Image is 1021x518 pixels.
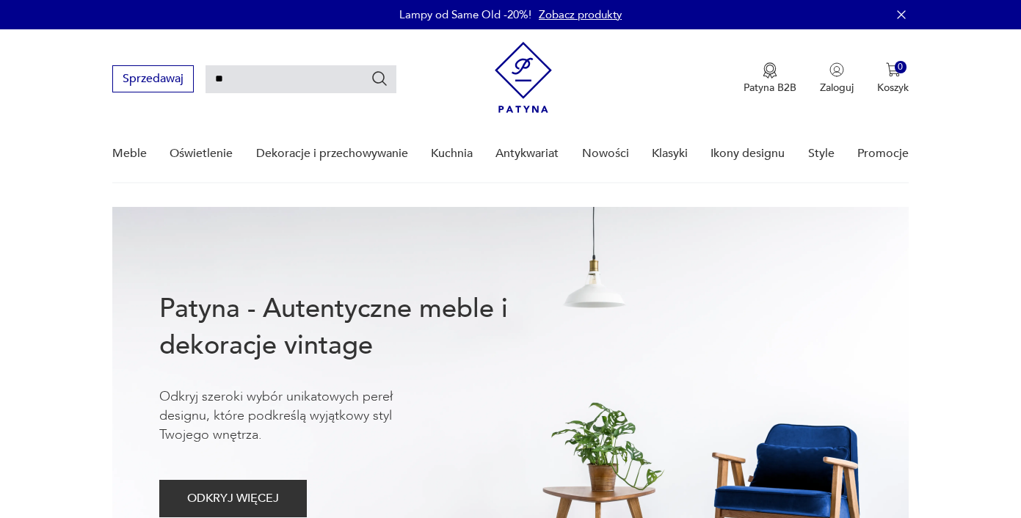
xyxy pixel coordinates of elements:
[877,81,909,95] p: Koszyk
[857,125,909,182] a: Promocje
[829,62,844,77] img: Ikonka użytkownika
[256,125,408,182] a: Dekoracje i przechowywanie
[159,387,438,445] p: Odkryj szeroki wybór unikatowych pereł designu, które podkreślą wyjątkowy styl Twojego wnętrza.
[808,125,835,182] a: Style
[371,70,388,87] button: Szukaj
[763,62,777,79] img: Ikona medalu
[112,75,194,85] a: Sprzedawaj
[820,62,854,95] button: Zaloguj
[495,125,559,182] a: Antykwariat
[399,7,531,22] p: Lampy od Same Old -20%!
[495,42,552,113] img: Patyna - sklep z meblami i dekoracjami vintage
[886,62,901,77] img: Ikona koszyka
[652,125,688,182] a: Klasyki
[159,291,556,364] h1: Patyna - Autentyczne meble i dekoracje vintage
[820,81,854,95] p: Zaloguj
[159,480,307,517] button: ODKRYJ WIĘCEJ
[539,7,622,22] a: Zobacz produkty
[711,125,785,182] a: Ikony designu
[877,62,909,95] button: 0Koszyk
[895,61,907,73] div: 0
[159,495,307,505] a: ODKRYJ WIĘCEJ
[744,62,796,95] button: Patyna B2B
[582,125,629,182] a: Nowości
[431,125,473,182] a: Kuchnia
[744,81,796,95] p: Patyna B2B
[112,65,194,92] button: Sprzedawaj
[744,62,796,95] a: Ikona medaluPatyna B2B
[112,125,147,182] a: Meble
[170,125,233,182] a: Oświetlenie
